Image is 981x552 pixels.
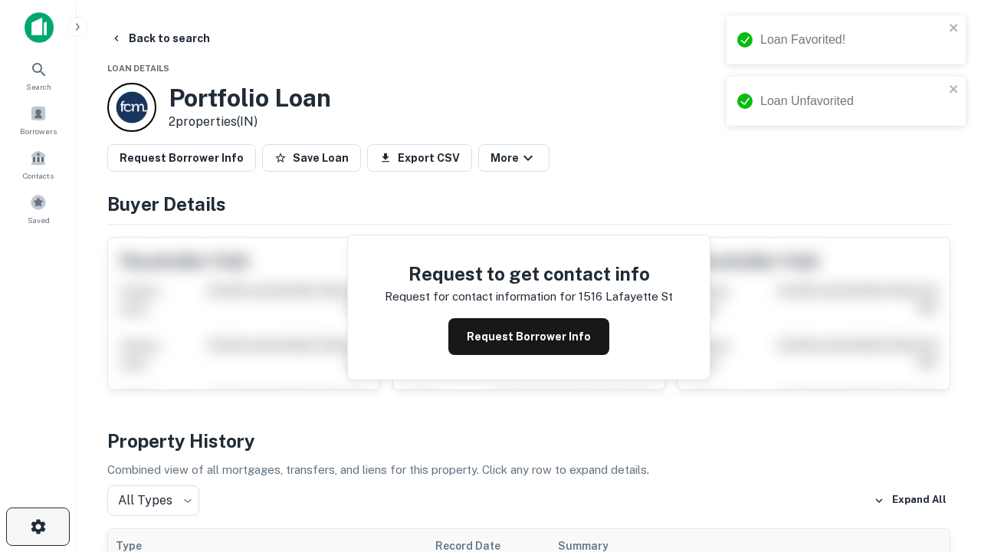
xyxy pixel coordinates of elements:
button: Expand All [870,489,950,512]
div: Loan Favorited! [760,31,944,49]
button: close [949,21,960,36]
img: capitalize-icon.png [25,12,54,43]
span: Loan Details [107,64,169,73]
button: Request Borrower Info [107,144,256,172]
button: Save Loan [262,144,361,172]
a: Borrowers [5,99,72,140]
h4: Property History [107,427,950,455]
span: Contacts [23,169,54,182]
button: close [949,83,960,97]
a: Contacts [5,143,72,185]
span: Search [26,80,51,93]
a: Saved [5,188,72,229]
span: Borrowers [20,125,57,137]
button: More [478,144,550,172]
h4: Buyer Details [107,190,950,218]
button: Back to search [104,25,216,52]
a: Search [5,54,72,96]
h4: Request to get contact info [385,260,673,287]
h3: Portfolio Loan [169,84,331,113]
div: All Types [107,485,199,516]
p: 2 properties (IN) [169,113,331,131]
p: 1516 lafayette st [579,287,673,306]
span: Saved [28,214,50,226]
iframe: Chat Widget [904,429,981,503]
button: Export CSV [367,144,472,172]
button: Request Borrower Info [448,318,609,355]
p: Request for contact information for [385,287,576,306]
div: Loan Unfavorited [760,92,944,110]
p: Combined view of all mortgages, transfers, and liens for this property. Click any row to expand d... [107,461,950,479]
